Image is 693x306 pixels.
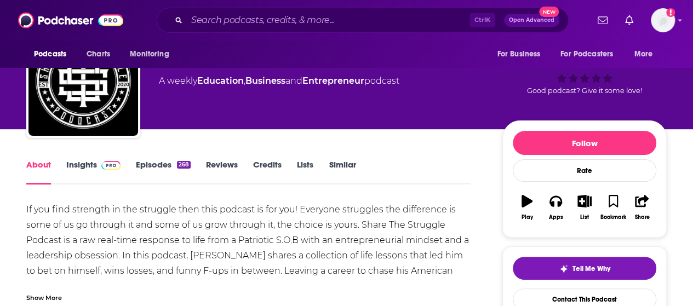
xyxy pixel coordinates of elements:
span: Tell Me Why [572,264,610,273]
button: open menu [26,44,81,65]
button: Share [628,188,656,227]
span: and [285,76,302,86]
button: open menu [122,44,183,65]
button: Follow [513,131,656,155]
button: Bookmark [599,188,627,227]
button: Show profile menu [651,8,675,32]
button: tell me why sparkleTell Me Why [513,257,656,280]
span: For Business [497,47,540,62]
a: Show notifications dropdown [593,11,612,30]
a: About [26,159,51,184]
div: Rate [513,159,656,182]
a: Episodes268 [136,159,191,184]
div: Share [634,214,649,221]
span: More [634,47,653,62]
a: Education [197,76,244,86]
span: For Podcasters [560,47,613,62]
a: Show notifications dropdown [621,11,638,30]
div: A weekly podcast [159,74,399,88]
div: 2Good podcast? Give it some love! [502,34,667,102]
button: open menu [627,44,667,65]
button: Play [513,188,541,227]
div: 268 [177,161,191,169]
img: User Profile [651,8,675,32]
img: Share The Struggle [28,26,138,136]
a: Reviews [206,159,238,184]
a: Similar [329,159,356,184]
svg: Add a profile image [666,8,675,17]
a: Entrepreneur [302,76,364,86]
div: List [580,214,589,221]
button: List [570,188,599,227]
div: Search podcasts, credits, & more... [157,8,569,33]
img: tell me why sparkle [559,264,568,273]
span: Charts [87,47,110,62]
span: New [539,7,559,17]
a: Business [245,76,285,86]
div: Apps [549,214,563,221]
span: Podcasts [34,47,66,62]
span: Good podcast? Give it some love! [527,86,642,95]
button: Apps [541,188,570,227]
span: Logged in as WPubPR1 [651,8,675,32]
a: Charts [79,44,117,65]
button: open menu [489,44,554,65]
span: Monitoring [130,47,169,62]
img: Podchaser Pro [101,161,121,170]
button: open menu [553,44,629,65]
button: Open AdvancedNew [504,14,559,27]
a: Lists [297,159,313,184]
a: InsightsPodchaser Pro [66,159,121,184]
a: Credits [253,159,282,184]
img: Podchaser - Follow, Share and Rate Podcasts [18,10,123,31]
span: , [244,76,245,86]
span: Ctrl K [469,13,495,27]
div: Bookmark [600,214,626,221]
input: Search podcasts, credits, & more... [187,11,469,29]
span: Open Advanced [509,18,554,23]
div: Play [522,214,533,221]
